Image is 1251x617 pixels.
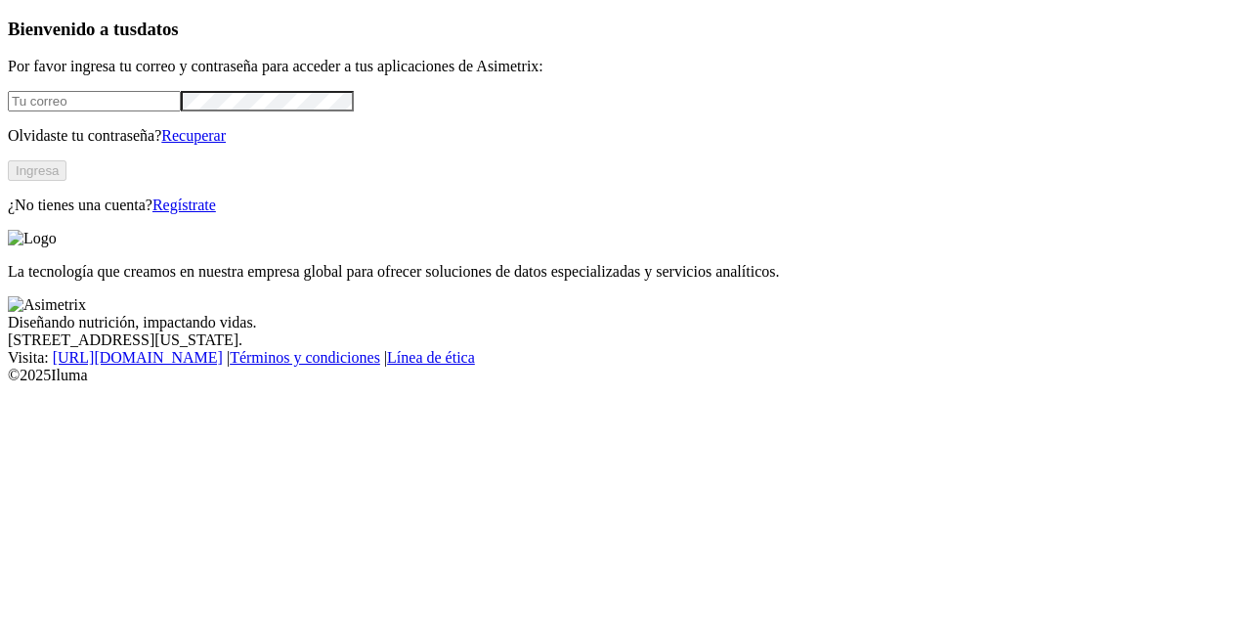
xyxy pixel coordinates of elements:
[8,367,1243,384] div: © 2025 Iluma
[8,58,1243,75] p: Por favor ingresa tu correo y contraseña para acceder a tus aplicaciones de Asimetrix:
[53,349,223,366] a: [URL][DOMAIN_NAME]
[230,349,380,366] a: Términos y condiciones
[8,314,1243,331] div: Diseñando nutrición, impactando vidas.
[152,197,216,213] a: Regístrate
[8,296,86,314] img: Asimetrix
[8,127,1243,145] p: Olvidaste tu contraseña?
[8,197,1243,214] p: ¿No tienes una cuenta?
[8,19,1243,40] h3: Bienvenido a tus
[137,19,179,39] span: datos
[387,349,475,366] a: Línea de ética
[8,160,66,181] button: Ingresa
[8,91,181,111] input: Tu correo
[8,230,57,247] img: Logo
[8,331,1243,349] div: [STREET_ADDRESS][US_STATE].
[8,263,1243,281] p: La tecnología que creamos en nuestra empresa global para ofrecer soluciones de datos especializad...
[161,127,226,144] a: Recuperar
[8,349,1243,367] div: Visita : | |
